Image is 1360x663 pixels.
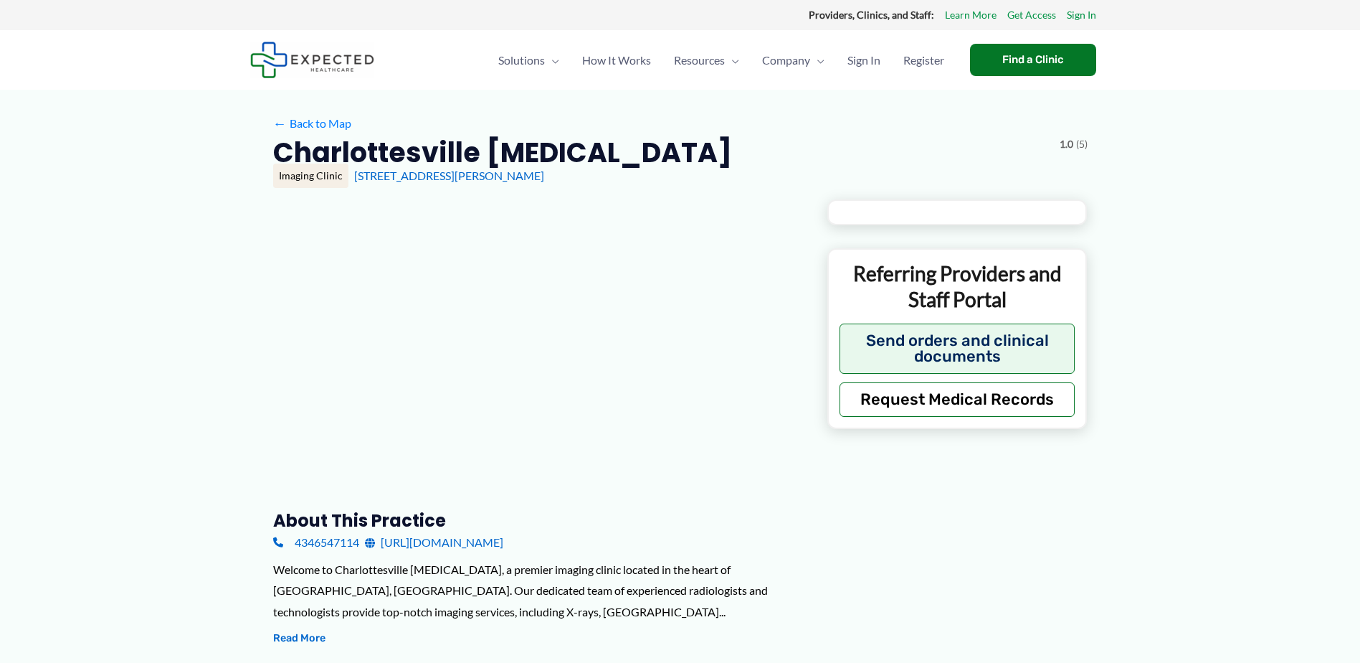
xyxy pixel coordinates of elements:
a: Sign In [836,35,892,85]
a: ResourcesMenu Toggle [662,35,751,85]
span: ← [273,116,287,130]
a: 4346547114 [273,532,359,553]
h3: About this practice [273,509,804,532]
span: Solutions [498,35,545,85]
nav: Primary Site Navigation [487,35,956,85]
span: Menu Toggle [725,35,739,85]
a: Sign In [1067,6,1096,24]
a: [STREET_ADDRESS][PERSON_NAME] [354,169,544,182]
span: 1.0 [1060,135,1073,154]
a: Register [892,35,956,85]
a: ←Back to Map [273,113,351,134]
img: Expected Healthcare Logo - side, dark font, small [250,42,374,78]
a: CompanyMenu Toggle [751,35,836,85]
div: Welcome to Charlottesville [MEDICAL_DATA], a premier imaging clinic located in the heart of [GEOG... [273,559,804,623]
span: Register [903,35,944,85]
button: Read More [273,630,325,647]
button: Send orders and clinical documents [840,324,1075,374]
a: Find a Clinic [970,44,1096,76]
span: Sign In [847,35,880,85]
span: (5) [1076,135,1088,154]
a: [URL][DOMAIN_NAME] [365,532,503,553]
a: Learn More [945,6,997,24]
div: Imaging Clinic [273,164,348,188]
span: Menu Toggle [810,35,824,85]
a: SolutionsMenu Toggle [487,35,571,85]
a: How It Works [571,35,662,85]
h2: Charlottesville [MEDICAL_DATA] [273,135,732,170]
button: Request Medical Records [840,382,1075,417]
span: Resources [674,35,725,85]
span: How It Works [582,35,651,85]
strong: Providers, Clinics, and Staff: [809,9,934,21]
p: Referring Providers and Staff Portal [840,260,1075,313]
span: Company [762,35,810,85]
a: Get Access [1007,6,1056,24]
span: Menu Toggle [545,35,559,85]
